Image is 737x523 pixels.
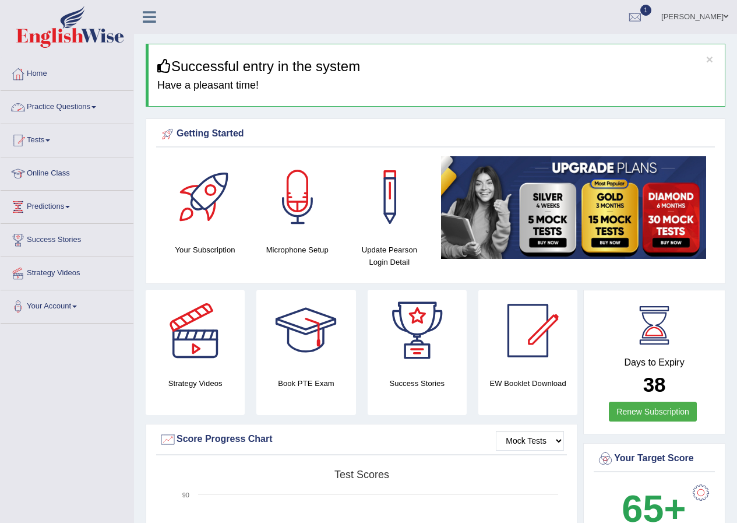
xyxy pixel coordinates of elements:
[597,357,712,368] h4: Days to Expiry
[609,402,697,422] a: Renew Subscription
[165,244,245,256] h4: Your Subscription
[1,257,133,286] a: Strategy Videos
[256,377,355,389] h4: Book PTE Exam
[1,157,133,187] a: Online Class
[1,224,133,253] a: Success Stories
[257,244,337,256] h4: Microphone Setup
[1,290,133,320] a: Your Account
[1,58,133,87] a: Home
[157,59,716,74] h3: Successful entry in the system
[368,377,467,389] h4: Success Stories
[640,5,652,16] span: 1
[159,431,564,448] div: Score Progress Chart
[157,80,716,92] h4: Have a pleasant time!
[441,156,706,259] img: small5.jpg
[1,124,133,153] a: Tests
[643,373,666,396] b: 38
[597,450,712,468] div: Your Target Score
[1,91,133,120] a: Practice Questions
[159,125,712,143] div: Getting Started
[182,492,189,499] text: 90
[706,53,713,65] button: ×
[1,191,133,220] a: Predictions
[349,244,429,268] h4: Update Pearson Login Detail
[146,377,245,389] h4: Strategy Videos
[478,377,577,389] h4: EW Booklet Download
[334,469,389,480] tspan: Test scores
